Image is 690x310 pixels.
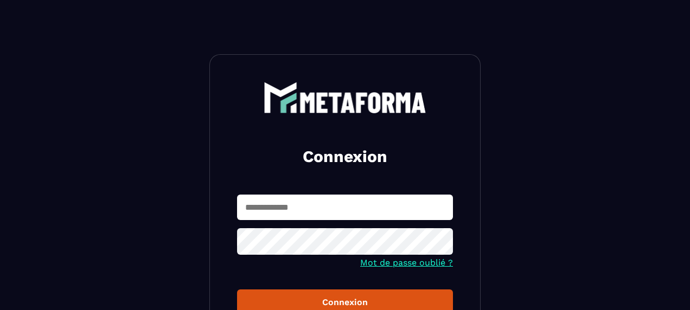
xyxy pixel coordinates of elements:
div: Connexion [246,297,444,307]
h2: Connexion [250,146,440,167]
img: logo [264,82,426,113]
a: logo [237,82,453,113]
a: Mot de passe oublié ? [360,257,453,268]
